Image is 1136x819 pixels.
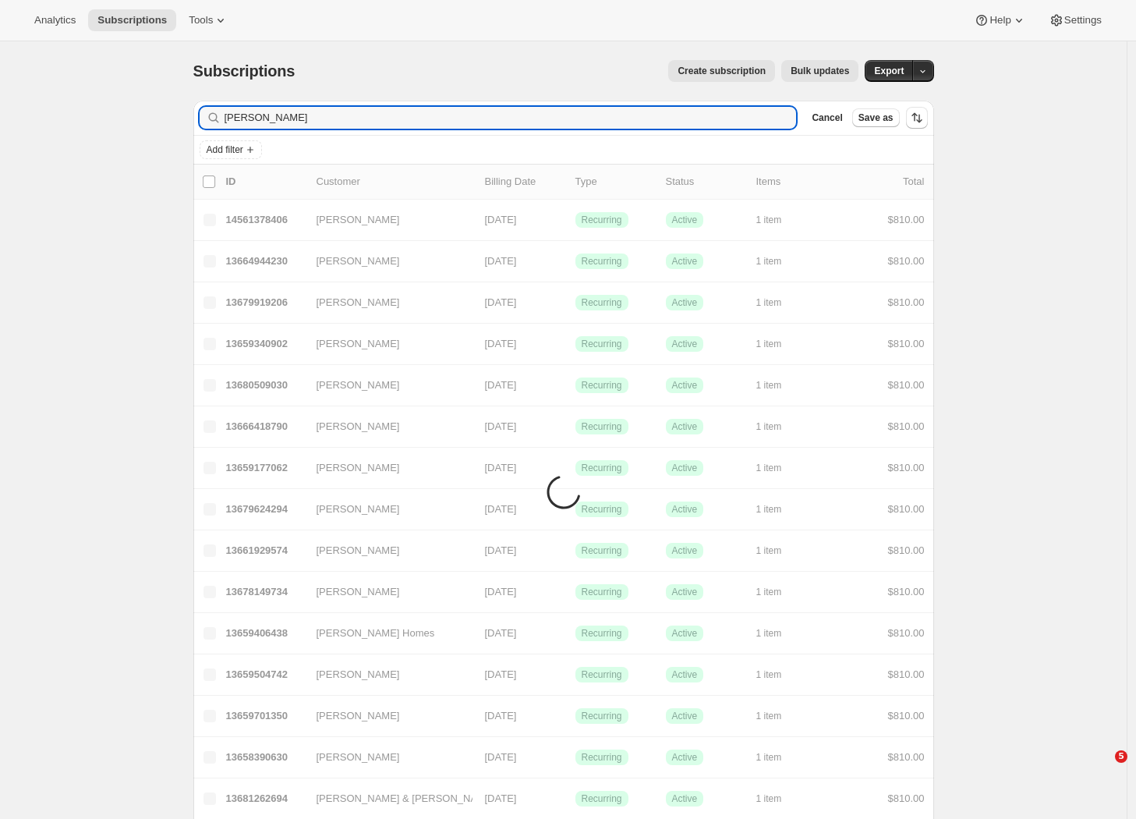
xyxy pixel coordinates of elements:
[964,9,1035,31] button: Help
[200,140,262,159] button: Add filter
[989,14,1010,27] span: Help
[858,112,894,124] span: Save as
[34,14,76,27] span: Analytics
[225,107,797,129] input: Filter subscribers
[189,14,213,27] span: Tools
[97,14,167,27] span: Subscriptions
[1064,14,1102,27] span: Settings
[179,9,238,31] button: Tools
[791,65,849,77] span: Bulk updates
[678,65,766,77] span: Create subscription
[193,62,296,80] span: Subscriptions
[207,144,243,156] span: Add filter
[1115,750,1127,763] span: 5
[668,60,775,82] button: Create subscription
[781,60,858,82] button: Bulk updates
[25,9,85,31] button: Analytics
[805,108,848,127] button: Cancel
[874,65,904,77] span: Export
[88,9,176,31] button: Subscriptions
[852,108,900,127] button: Save as
[1083,750,1120,788] iframe: Intercom live chat
[906,107,928,129] button: Sort the results
[1039,9,1111,31] button: Settings
[812,112,842,124] span: Cancel
[865,60,913,82] button: Export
